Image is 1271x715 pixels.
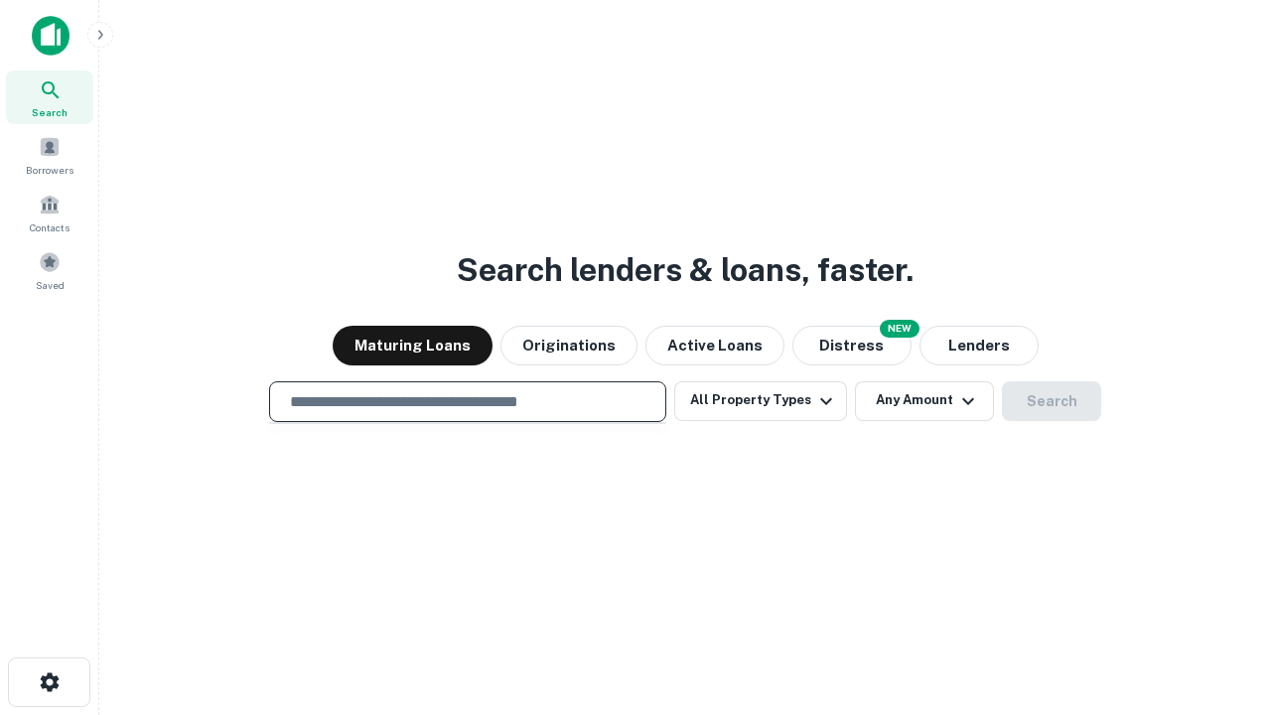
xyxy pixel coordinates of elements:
button: All Property Types [674,381,847,421]
button: Lenders [919,326,1039,365]
div: NEW [880,320,919,338]
button: Originations [500,326,637,365]
h3: Search lenders & loans, faster. [457,246,914,294]
button: Maturing Loans [333,326,493,365]
a: Search [6,71,93,124]
button: Active Loans [645,326,784,365]
span: Contacts [30,219,70,235]
button: Search distressed loans with lien and other non-mortgage details. [792,326,912,365]
a: Contacts [6,186,93,239]
span: Saved [36,277,65,293]
button: Any Amount [855,381,994,421]
span: Borrowers [26,162,73,178]
a: Borrowers [6,128,93,182]
img: capitalize-icon.png [32,16,70,56]
span: Search [32,104,68,120]
a: Saved [6,243,93,297]
iframe: Chat Widget [1172,556,1271,651]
